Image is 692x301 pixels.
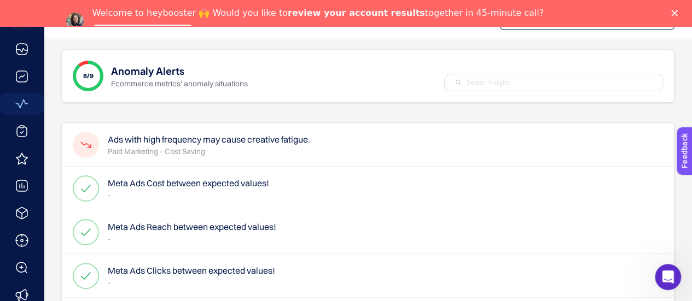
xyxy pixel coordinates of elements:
[467,78,652,87] input: Search Insight
[108,133,310,146] h4: Ads with high frequency may cause creative fatigue.
[83,72,94,80] span: 8/9
[671,10,682,16] div: Close
[655,264,681,290] iframe: Intercom live chat
[92,8,544,19] div: Welcome to heybooster 🙌 Would you like to together in 45-minute call?
[108,146,310,157] p: Paid Marketing - Cost Saving
[108,220,276,233] h4: Meta Ads Reach between expected values!
[7,3,42,12] span: Feedback
[456,80,461,85] img: Search Insight
[108,176,269,190] h4: Meta Ads Cost between expected values!
[111,78,248,89] p: Ecommerce metrics' anomaly situations
[108,277,275,288] p: -
[111,63,184,78] h1: Anomaly Alerts
[391,8,424,18] b: results
[92,25,194,38] a: Speak with an Expert
[108,190,269,200] p: -
[108,264,275,277] h4: Meta Ads Clicks between expected values!
[288,8,388,18] b: review your account
[108,233,276,244] p: -
[66,13,84,30] img: Profile image for Neslihan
